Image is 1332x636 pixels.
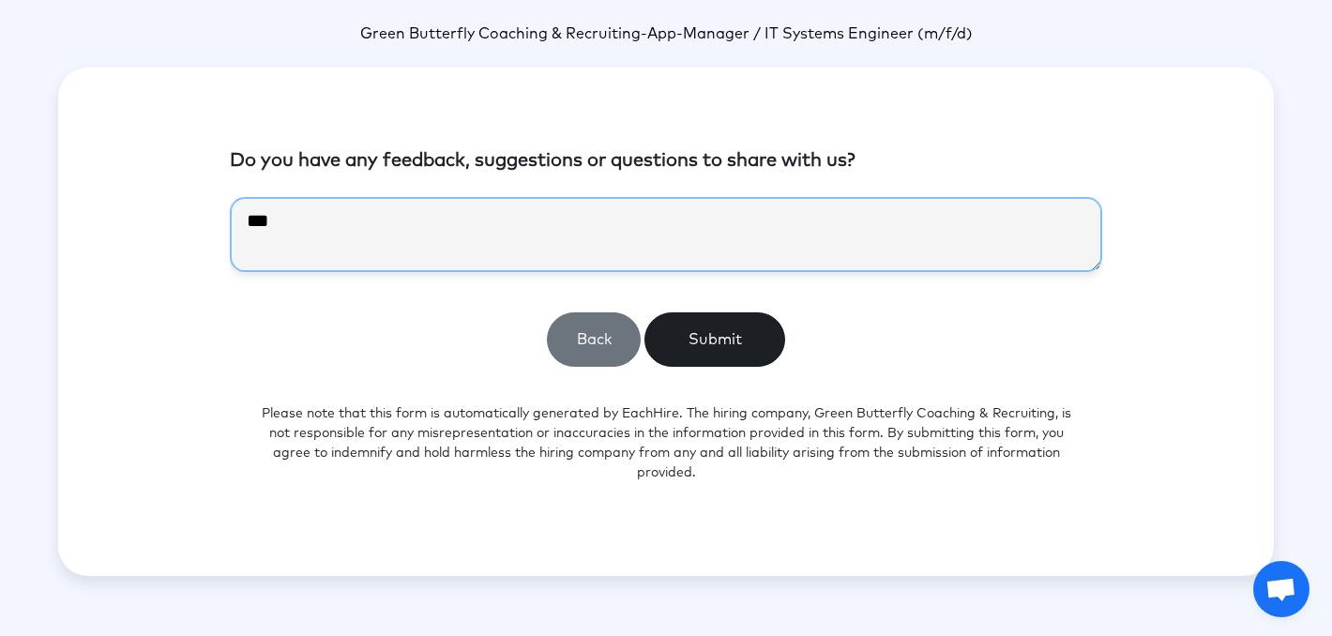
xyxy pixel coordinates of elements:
span: Green Butterfly Coaching & Recruiting [360,26,641,41]
p: Do you have any feedback, suggestions or questions to share with us? [230,146,1102,174]
span: App-Manager / IT Systems Engineer (m/f/d) [647,26,973,41]
p: Please note that this form is automatically generated by EachHire. The hiring company, Green Butt... [230,382,1102,506]
button: Back [547,312,641,367]
button: Submit [644,312,785,367]
p: - [58,23,1274,45]
a: Open chat [1253,561,1309,617]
